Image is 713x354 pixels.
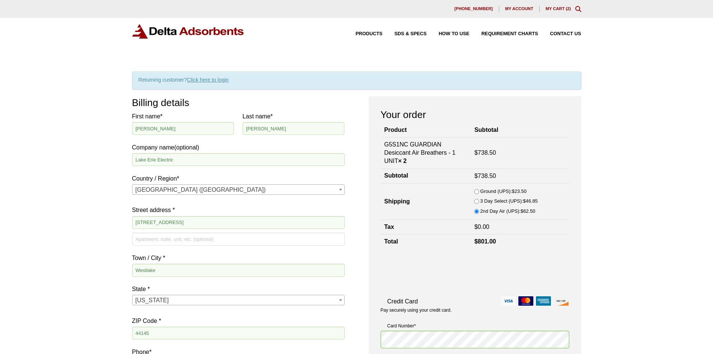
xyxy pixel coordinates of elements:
[521,208,523,214] span: $
[356,31,383,36] span: Products
[132,72,581,90] div: Returning customer?
[512,188,515,194] span: $
[187,77,229,83] a: Click here to login
[546,6,571,11] a: My Cart (2)
[381,235,471,249] th: Total
[505,7,533,11] span: My account
[394,31,427,36] span: SDS & SPECS
[132,284,345,294] label: State
[243,111,345,121] label: Last name
[381,220,471,234] th: Tax
[575,6,581,12] div: Toggle Modal Content
[470,123,569,137] th: Subtotal
[474,238,496,245] bdi: 801.00
[381,296,569,306] label: Credit Card
[132,24,244,39] img: Delta Adsorbents
[132,295,344,306] span: Ohio
[521,208,535,214] bdi: 62.50
[474,149,478,156] span: $
[132,253,345,263] label: Town / City
[538,31,581,36] a: Contact Us
[132,316,345,326] label: ZIP Code
[381,322,569,330] label: Card Number
[398,158,407,164] strong: × 2
[132,184,345,195] span: Country / Region
[381,169,471,183] th: Subtotal
[501,296,516,306] img: visa
[132,111,234,121] label: First name
[381,307,569,314] p: Pay securely using your credit card.
[512,188,527,194] bdi: 23.50
[132,96,345,109] h3: Billing details
[474,149,496,156] bdi: 738.50
[469,31,538,36] a: Requirement Charts
[518,296,533,306] img: mastercard
[567,6,569,11] span: 2
[554,296,569,306] img: discover
[381,123,471,137] th: Product
[381,137,471,169] td: G5S1NC GUARDIAN Desiccant Air Breathers - 1 UNIT
[381,184,471,220] th: Shipping
[132,295,345,305] span: State
[523,198,525,204] span: $
[174,144,199,151] span: (optional)
[474,224,489,230] bdi: 0.00
[474,224,478,230] span: $
[480,197,538,205] label: 3 Day Select (UPS):
[381,257,494,286] iframe: reCAPTCHA
[448,6,499,12] a: [PHONE_NUMBER]
[132,173,345,184] label: Country / Region
[474,173,478,179] span: $
[480,207,535,215] label: 2nd Day Air (UPS):
[481,31,538,36] span: Requirement Charts
[536,296,551,306] img: amex
[344,31,383,36] a: Products
[474,238,478,245] span: $
[132,216,345,229] input: House number and street name
[499,6,540,12] a: My account
[474,173,496,179] bdi: 738.50
[427,31,469,36] a: How to Use
[523,198,537,204] bdi: 46.85
[132,111,345,152] label: Company name
[381,108,569,121] h3: Your order
[550,31,581,36] span: Contact Us
[383,31,427,36] a: SDS & SPECS
[454,7,493,11] span: [PHONE_NUMBER]
[480,187,527,196] label: Ground (UPS):
[132,185,344,195] span: United States (US)
[439,31,469,36] span: How to Use
[132,233,345,245] input: Apartment, suite, unit, etc. (optional)
[132,205,345,215] label: Street address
